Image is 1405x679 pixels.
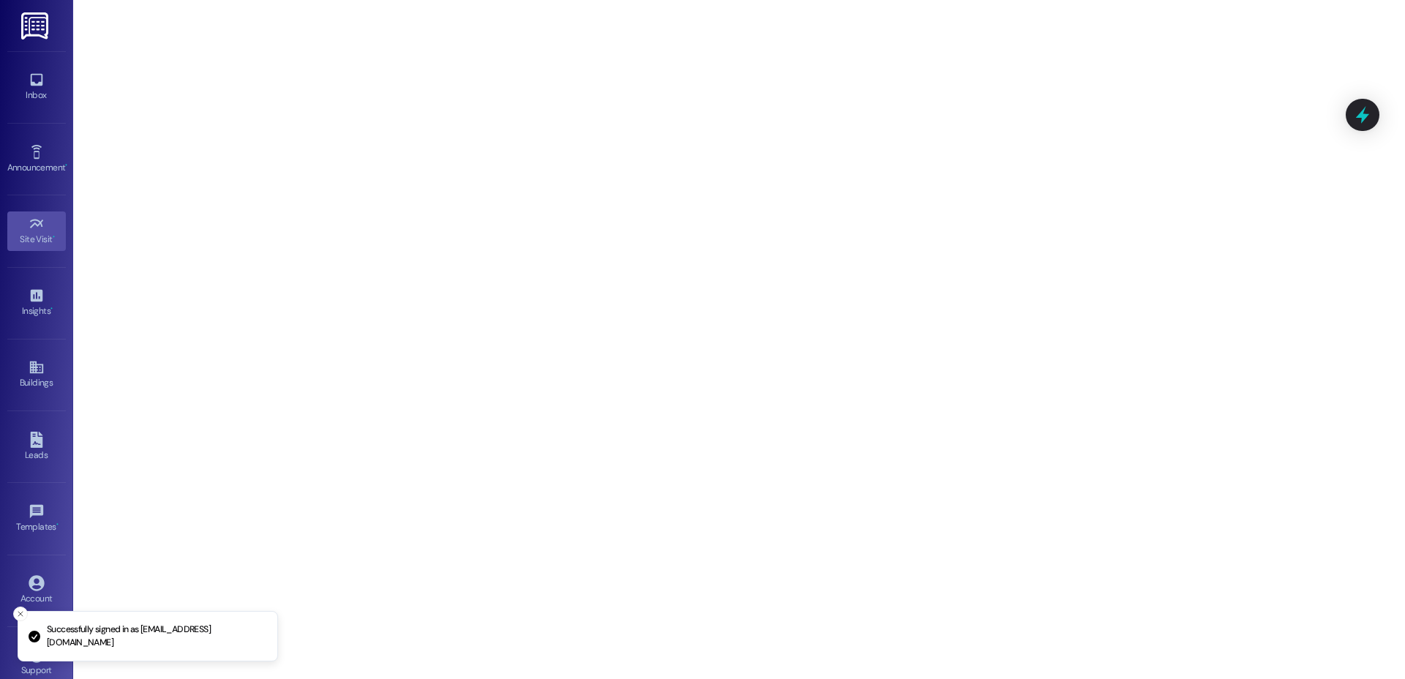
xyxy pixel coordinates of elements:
a: Account [7,571,66,610]
img: ResiDesk Logo [21,12,51,40]
span: • [53,232,55,242]
span: • [56,519,59,530]
a: Insights • [7,283,66,323]
a: Leads [7,427,66,467]
a: Inbox [7,67,66,107]
a: Site Visit • [7,211,66,251]
p: Successfully signed in as [EMAIL_ADDRESS][DOMAIN_NAME] [47,623,266,649]
button: Close toast [13,607,28,621]
a: Templates • [7,499,66,539]
a: Buildings [7,355,66,394]
span: • [50,304,53,314]
span: • [65,160,67,170]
